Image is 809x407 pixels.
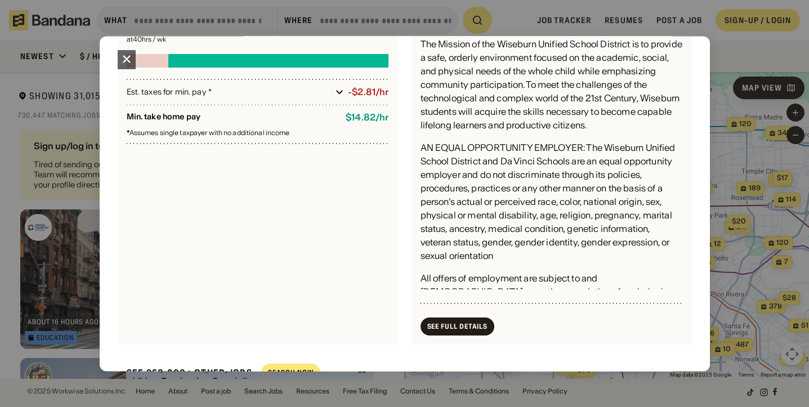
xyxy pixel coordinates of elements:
[427,323,488,330] div: See Full Details
[268,370,314,377] div: Search Now
[421,38,683,132] div: The Mission of the Wiseburn Unified School District is to provide a safe, orderly environment foc...
[118,358,252,388] div: See 250,000+ other jobs
[127,113,337,123] div: Min. take home pay
[346,113,388,123] div: $ 14.82 / hr
[127,130,389,137] div: Assumes single taxpayer with no additional income
[421,141,683,263] div: AN EQUAL OPPORTUNITY EMPLOYER: The Wiseburn Unified School District and Da Vinci Schools are an e...
[348,87,388,98] div: -$2.81/hr
[421,272,683,380] div: All offers of employment are subject to and [DEMOGRAPHIC_DATA] upon the completion of a criminal ...
[127,87,332,98] div: Est. taxes for min. pay *
[127,37,389,43] div: at 40 hrs / wk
